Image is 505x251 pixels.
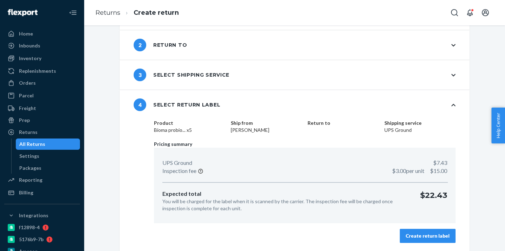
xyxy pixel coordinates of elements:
p: UPS Ground [162,159,192,167]
div: Orders [19,79,36,86]
dt: Ship from [231,120,302,127]
a: 5176b9-7b [4,234,80,245]
span: 2 [134,39,146,51]
a: Settings [16,150,80,162]
button: Close Navigation [66,6,80,20]
button: Open notifications [463,6,477,20]
p: Expected total [162,190,409,198]
a: Returns [4,127,80,138]
span: 3 [134,69,146,81]
a: Home [4,28,80,39]
a: All Returns [16,139,80,150]
div: Create return label [406,232,450,239]
span: 4 [134,98,146,111]
button: Create return label [400,229,456,243]
div: Settings [19,153,39,160]
a: Packages [16,162,80,174]
p: Pricing summary [154,141,456,148]
a: Inbounds [4,40,80,51]
div: Inbounds [19,42,40,49]
div: Return to [134,39,187,51]
a: Returns [95,9,120,17]
div: Inventory [19,55,41,62]
div: 5176b9-7b [19,236,43,243]
div: Integrations [19,212,48,219]
div: Prep [19,117,30,124]
p: $22.43 [420,190,447,212]
a: Inventory [4,53,80,64]
div: Reporting [19,176,42,184]
div: All Returns [19,141,45,148]
div: Select return label [134,98,220,111]
div: Packages [19,165,41,172]
button: Help Center [491,108,505,143]
a: Prep [4,115,80,126]
a: f12898-4 [4,222,80,233]
ol: breadcrumbs [90,2,184,23]
dd: Bioma probio... x5 [154,127,225,134]
a: Replenishments [4,65,80,77]
a: Reporting [4,174,80,186]
dd: UPS Ground [384,127,456,134]
button: Integrations [4,210,80,221]
div: Freight [19,105,36,112]
p: You will be charged for the label when it is scanned by the carrier. The inspection fee will be c... [162,198,409,212]
a: Create return [134,9,179,17]
a: Billing [4,187,80,198]
p: $7.43 [433,159,447,167]
div: Home [19,30,33,37]
dt: Product [154,120,225,127]
button: Open Search Box [447,6,462,20]
a: Orders [4,77,80,89]
a: Freight [4,103,80,114]
dt: Return to [308,120,379,127]
div: Select shipping service [134,69,229,81]
span: $3.00 per unit [392,167,424,174]
div: Billing [19,189,33,196]
div: f12898-4 [19,224,40,231]
button: Open account menu [478,6,492,20]
p: $15.00 [392,167,447,175]
div: Returns [19,129,38,136]
a: Parcel [4,90,80,101]
dt: Shipping service [384,120,456,127]
img: Flexport logo [8,9,38,16]
div: Parcel [19,92,34,99]
dd: [PERSON_NAME] [231,127,302,134]
p: Inspection fee [162,167,196,175]
div: Replenishments [19,67,56,75]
